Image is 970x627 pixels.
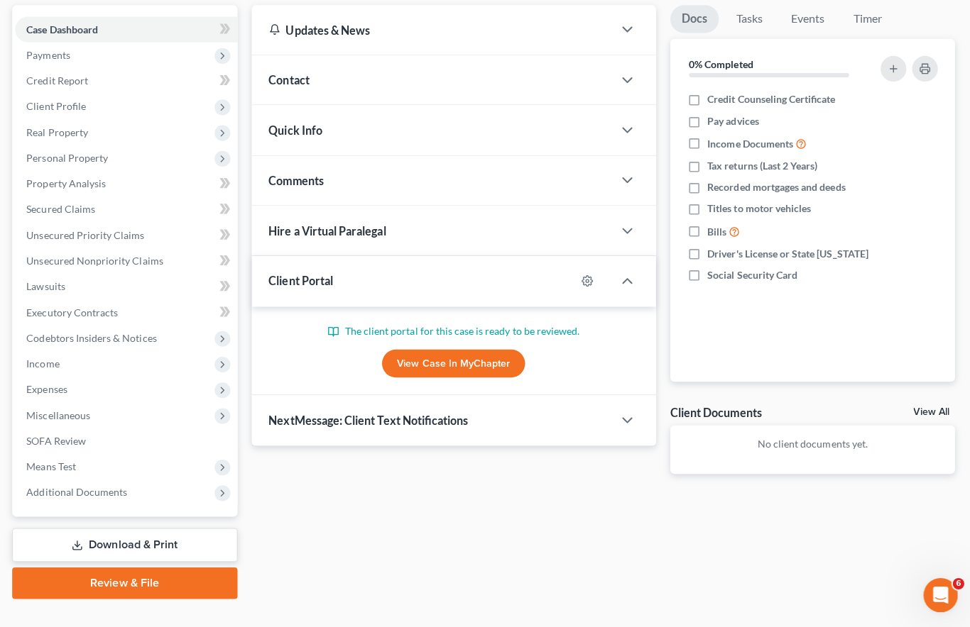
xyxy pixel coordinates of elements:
[272,277,336,290] span: Client Portal
[20,302,241,328] a: Executory Contracts
[31,53,75,65] span: Payments
[707,271,797,285] span: Social Security Card
[31,79,92,91] span: Credit Report
[31,232,148,244] span: Unsecured Priority Claims
[31,257,167,270] span: Unsecured Nonpriority Claims
[272,326,639,340] p: The client portal for this case is ready to be reviewed.
[31,436,90,448] span: SOFA Review
[682,438,942,453] p: No client documents yet.
[707,162,817,177] span: Tax returns (Last 2 Years)
[31,487,131,499] span: Additional Documents
[689,62,753,74] strong: 0% Completed
[17,529,241,562] a: Download & Print
[272,227,388,240] span: Hire a Virtual Paralegal
[31,181,110,193] span: Property Analysis
[31,104,90,116] span: Client Profile
[31,206,99,218] span: Secured Claims
[670,10,719,38] a: Docs
[31,155,112,167] span: Personal Property
[20,200,241,226] a: Secured Claims
[707,228,726,242] span: Bills
[31,411,94,423] span: Miscellaneous
[707,184,844,198] span: Recorded mortgages and deeds
[707,205,810,219] span: Titles to motor vehicles
[31,334,160,346] span: Codebtors Insiders & Notices
[922,579,956,613] iframe: Intercom live chat
[670,406,761,421] div: Client Documents
[272,177,327,191] span: Comments
[707,140,792,155] span: Income Documents
[31,385,72,397] span: Expenses
[20,174,241,200] a: Property Analysis
[951,579,962,590] span: 6
[20,277,241,302] a: Lawsuits
[272,77,312,91] span: Contact
[384,352,526,380] a: View Case in MyChapter
[707,118,758,132] span: Pay advices
[17,568,241,599] a: Review & File
[20,430,241,455] a: SOFA Review
[31,28,102,40] span: Case Dashboard
[272,415,470,428] span: NextMessage: Client Text Notifications
[20,251,241,277] a: Unsecured Nonpriority Claims
[31,283,70,295] span: Lawsuits
[31,360,64,372] span: Income
[31,309,122,321] span: Executory Contracts
[272,27,596,42] div: Updates & News
[707,96,834,111] span: Credit Counseling Certificate
[272,127,325,140] span: Quick Info
[707,250,867,264] span: Driver's License or State [US_STATE]
[20,72,241,98] a: Credit Report
[20,226,241,251] a: Unsecured Priority Claims
[31,462,80,474] span: Means Test
[20,21,241,47] a: Case Dashboard
[31,130,92,142] span: Real Property
[912,409,947,418] a: View All
[779,10,835,38] a: Events
[724,10,773,38] a: Tasks
[841,10,892,38] a: Timer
